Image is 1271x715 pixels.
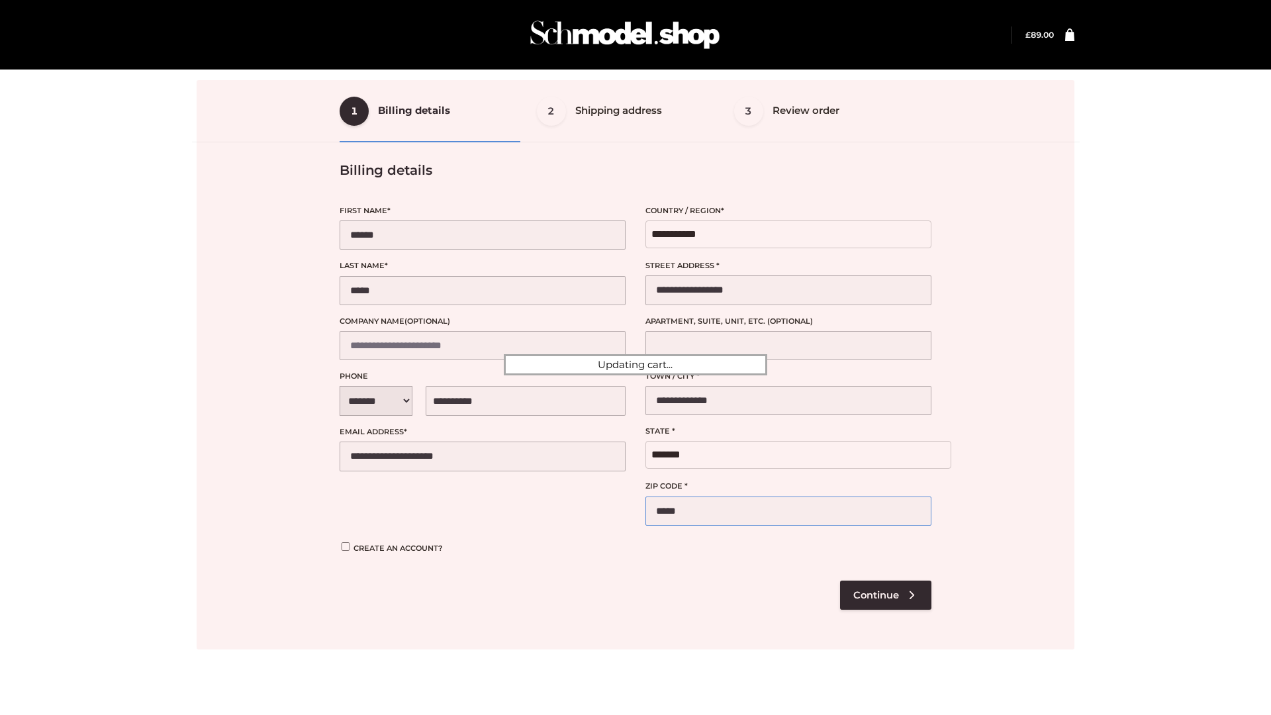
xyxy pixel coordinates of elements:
a: £89.00 [1025,30,1054,40]
img: Schmodel Admin 964 [526,9,724,61]
span: £ [1025,30,1031,40]
bdi: 89.00 [1025,30,1054,40]
div: Updating cart... [504,354,767,375]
